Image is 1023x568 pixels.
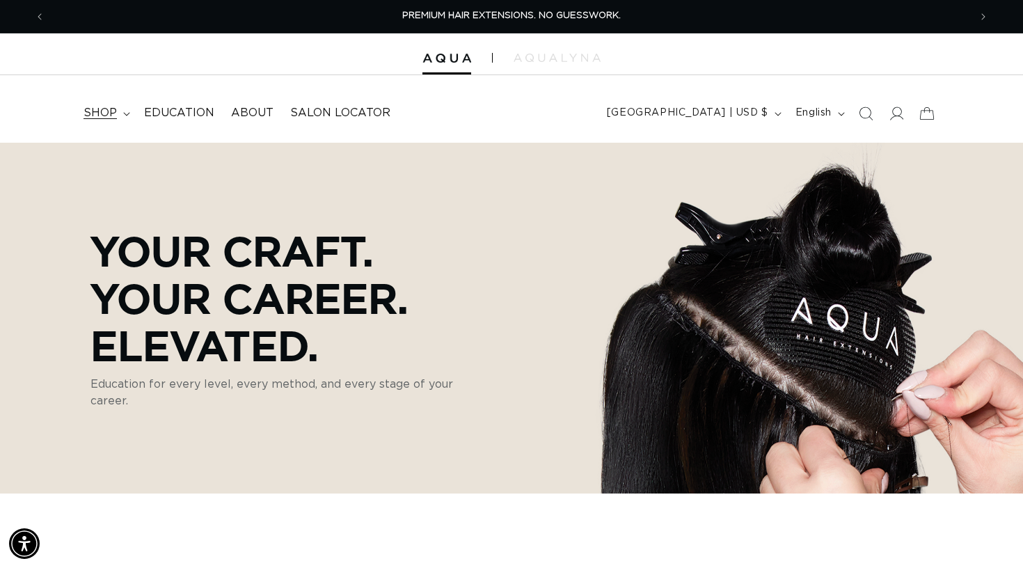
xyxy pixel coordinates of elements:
[422,54,471,63] img: Aqua Hair Extensions
[90,227,487,369] p: Your Craft. Your Career. Elevated.
[282,97,399,129] a: Salon Locator
[75,97,136,129] summary: shop
[607,106,768,120] span: [GEOGRAPHIC_DATA] | USD $
[787,100,850,127] button: English
[598,100,787,127] button: [GEOGRAPHIC_DATA] | USD $
[24,3,55,30] button: Previous announcement
[90,376,487,409] p: Education for every level, every method, and every stage of your career.
[290,106,390,120] span: Salon Locator
[231,106,273,120] span: About
[968,3,999,30] button: Next announcement
[850,98,881,129] summary: Search
[144,106,214,120] span: Education
[402,11,621,20] span: PREMIUM HAIR EXTENSIONS. NO GUESSWORK.
[9,528,40,559] div: Accessibility Menu
[514,54,601,62] img: aqualyna.com
[223,97,282,129] a: About
[795,106,832,120] span: English
[84,106,117,120] span: shop
[953,501,1023,568] iframe: Chat Widget
[136,97,223,129] a: Education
